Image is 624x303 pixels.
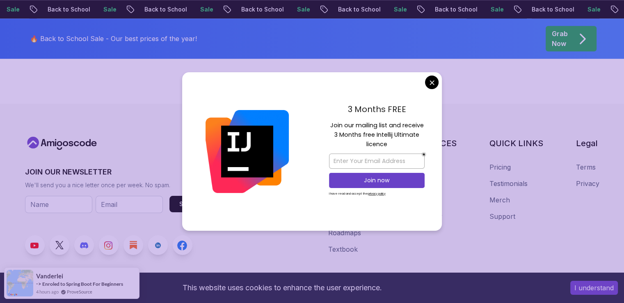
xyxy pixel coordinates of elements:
[36,288,59,295] span: 4 hours ago
[480,5,507,14] p: Sale
[179,200,199,208] div: Submit
[489,211,515,221] a: Support
[577,5,603,14] p: Sale
[489,162,511,172] a: Pricing
[489,179,528,188] a: Testimonials
[190,5,216,14] p: Sale
[328,5,384,14] p: Back to School
[67,288,92,295] a: ProveSource
[576,179,599,188] a: Privacy
[173,235,192,255] a: Facebook link
[6,279,558,297] div: This website uses cookies to enhance the user experience.
[50,235,69,255] a: Twitter link
[30,34,197,44] p: 🔥 Back to School Sale - Our best prices of the year!
[96,196,163,213] input: Email
[93,5,119,14] p: Sale
[99,235,119,255] a: Instagram link
[521,5,577,14] p: Back to School
[489,138,543,149] h3: QUICK LINKS
[231,5,287,14] p: Back to School
[25,235,45,255] a: Youtube link
[489,195,510,205] a: Merch
[287,5,313,14] p: Sale
[123,235,143,255] a: Blog link
[570,281,618,295] button: Accept cookies
[384,5,410,14] p: Sale
[328,244,358,254] a: Textbook
[25,196,92,213] input: Name
[169,196,209,212] button: Submit
[37,5,93,14] p: Back to School
[25,181,209,189] p: We'll send you a nice letter once per week. No spam.
[7,270,33,296] img: provesource social proof notification image
[36,280,41,287] span: ->
[134,5,190,14] p: Back to School
[576,138,599,149] h3: Legal
[148,235,168,255] a: LinkedIn link
[425,5,480,14] p: Back to School
[74,235,94,255] a: Discord link
[36,273,63,280] span: Vanderlei
[328,228,361,238] a: Roadmaps
[25,166,209,178] h3: JOIN OUR NEWSLETTER
[42,281,123,287] a: Enroled to Spring Boot For Beginners
[552,29,568,48] p: Grab Now
[576,162,596,172] a: Terms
